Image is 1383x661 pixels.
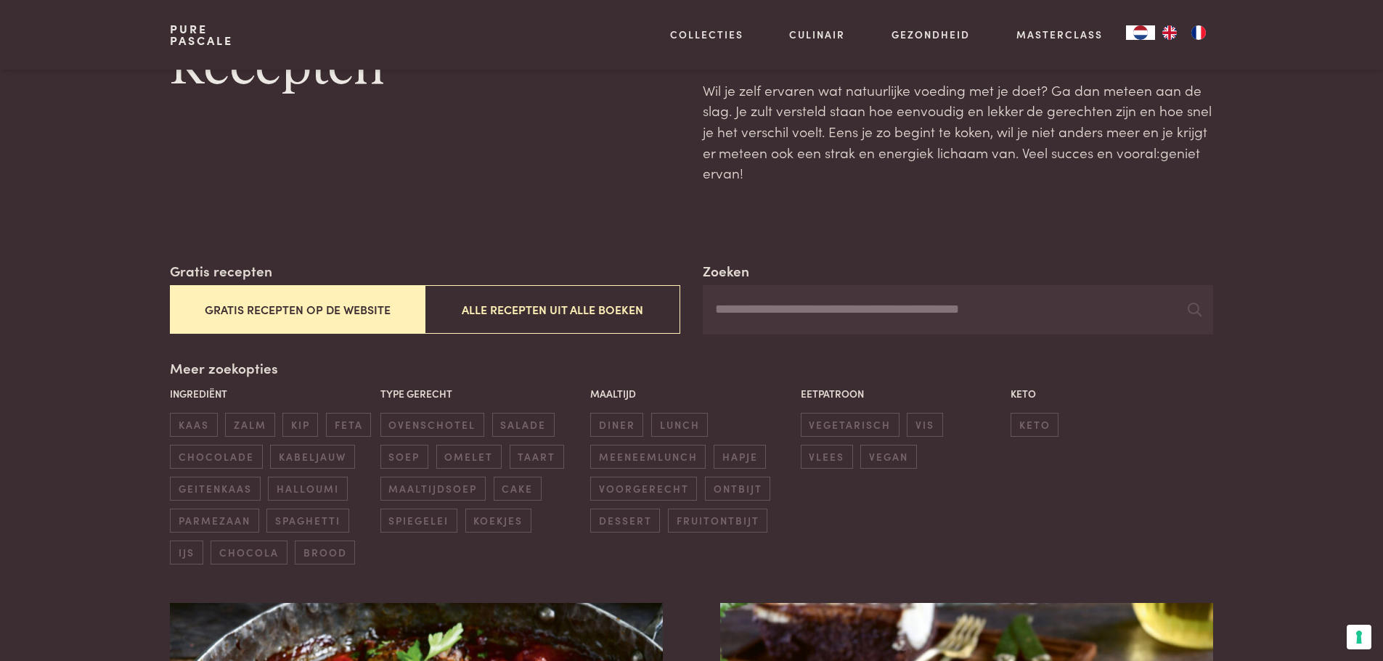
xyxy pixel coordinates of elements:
[380,413,484,437] span: ovenschotel
[492,413,555,437] span: salade
[703,80,1212,184] p: Wil je zelf ervaren wat natuurlijke voeding met je doet? Ga dan meteen aan de slag. Je zult verst...
[494,477,542,501] span: cake
[590,445,706,469] span: meeneemlunch
[425,285,680,334] button: Alle recepten uit alle boeken
[801,445,853,469] span: vlees
[1155,25,1213,40] ul: Language list
[170,541,203,564] span: ijs
[789,27,845,42] a: Culinair
[170,477,260,501] span: geitenkaas
[225,413,274,437] span: zalm
[1016,27,1103,42] a: Masterclass
[268,477,347,501] span: halloumi
[326,413,371,437] span: feta
[380,386,583,401] p: Type gerecht
[282,413,318,437] span: kip
[703,260,749,282] label: Zoeken
[510,445,564,469] span: taart
[590,386,793,401] p: Maaltijd
[860,445,916,469] span: vegan
[1184,25,1213,40] a: FR
[1126,25,1155,40] a: NL
[714,445,766,469] span: hapje
[170,260,272,282] label: Gratis recepten
[892,27,970,42] a: Gezondheid
[670,27,743,42] a: Collecties
[380,445,428,469] span: soep
[668,509,767,533] span: fruitontbijt
[436,445,502,469] span: omelet
[295,541,355,564] span: brood
[170,386,372,401] p: Ingrediënt
[801,386,1003,401] p: Eetpatroon
[1126,25,1213,40] aside: Language selected: Nederlands
[651,413,708,437] span: lunch
[705,477,770,501] span: ontbijt
[270,445,354,469] span: kabeljauw
[1126,25,1155,40] div: Language
[590,509,660,533] span: dessert
[380,509,457,533] span: spiegelei
[380,477,486,501] span: maaltijdsoep
[170,23,233,46] a: PurePascale
[801,413,899,437] span: vegetarisch
[1155,25,1184,40] a: EN
[170,509,258,533] span: parmezaan
[170,285,425,334] button: Gratis recepten op de website
[590,413,643,437] span: diner
[170,413,217,437] span: kaas
[1347,625,1371,649] button: Uw voorkeuren voor toestemming voor trackingtechnologieën
[211,541,287,564] span: chocola
[1011,413,1058,437] span: keto
[465,509,531,533] span: koekjes
[1011,386,1213,401] p: Keto
[907,413,942,437] span: vis
[266,509,348,533] span: spaghetti
[590,477,697,501] span: voorgerecht
[170,445,262,469] span: chocolade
